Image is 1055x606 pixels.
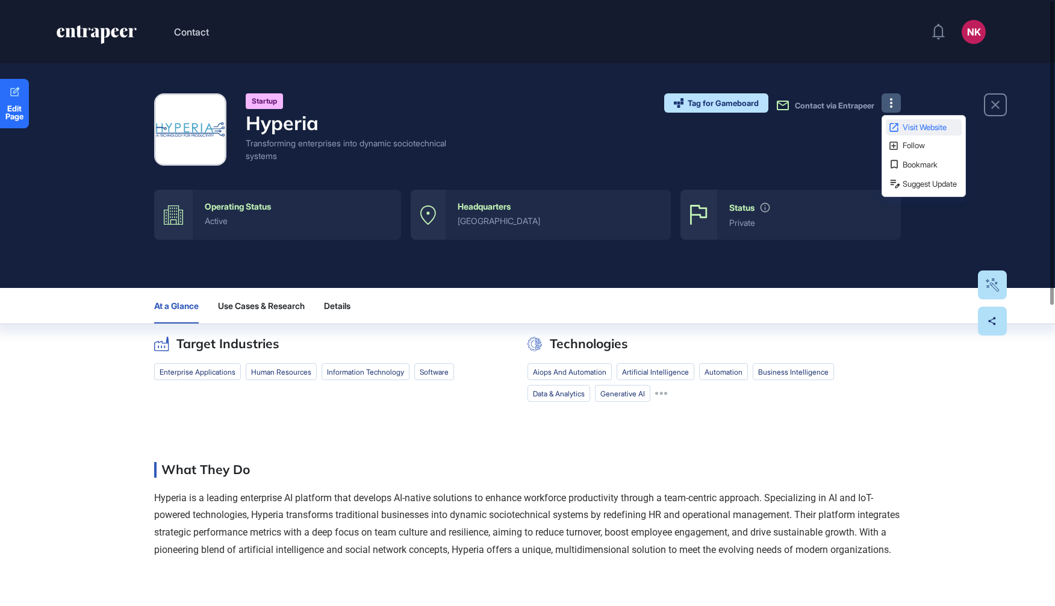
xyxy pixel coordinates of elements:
button: Details [324,288,360,323]
li: aiops and automation [527,363,612,380]
span: Suggest Update [903,180,959,188]
div: active [205,216,389,226]
div: Headquarters [458,202,511,211]
li: software [414,363,454,380]
li: business intelligence [753,363,834,380]
button: At a Glance [154,288,199,323]
a: Visit Website [886,119,962,136]
button: Contact via Entrapeer [776,98,874,113]
span: Use Cases & Research [218,301,305,311]
button: Bookmark [886,156,962,173]
div: Operating Status [205,202,271,211]
span: Contact via Entrapeer [795,101,874,110]
li: Information Technology [322,363,409,380]
h2: Target Industries [176,336,279,351]
button: Use Cases & Research [218,288,305,323]
li: Generative AI [595,385,650,402]
button: Follow [886,138,962,154]
div: Startup [246,93,283,109]
li: artificial intelligence [617,363,694,380]
div: Status [729,203,755,213]
img: Hyperia-logo [156,122,225,137]
li: data & analytics [527,385,590,402]
div: private [729,218,889,228]
li: automation [699,363,748,380]
li: human resources [246,363,317,380]
span: Details [324,301,350,311]
span: At a Glance [154,301,199,311]
h2: What They Do [161,462,250,477]
div: [GEOGRAPHIC_DATA] [458,216,658,226]
h4: Hyperia [246,111,450,134]
button: Suggest Update [886,175,962,193]
button: NK [962,20,986,44]
h2: Technologies [550,336,628,351]
div: Transforming enterprises into dynamic sociotechnical systems [246,137,450,162]
button: Contact [174,24,209,40]
span: Follow [903,142,959,149]
p: Hyperia is a leading enterprise AI platform that develops AI-native solutions to enhance workforc... [154,490,901,559]
span: Visit Website [903,123,959,131]
span: Tag for Gameboard [688,99,759,107]
button: Visit WebsiteFollowBookmarkSuggest Update [882,93,901,113]
span: Bookmark [903,161,959,169]
li: enterprise applications [154,363,241,380]
a: entrapeer-logo [55,25,138,48]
